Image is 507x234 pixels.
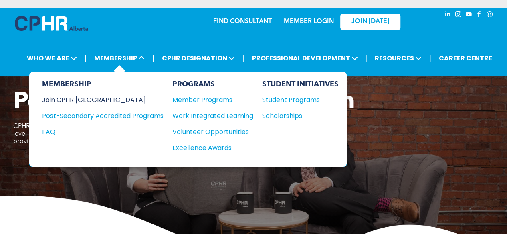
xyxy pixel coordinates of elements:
a: Student Programs [262,95,339,105]
div: FAQ [42,127,151,137]
a: FIND CONSULTANT [213,18,272,25]
li: | [85,50,87,66]
a: facebook [475,10,484,21]
img: A blue and white logo for cp alberta [15,16,88,31]
a: Join CPHR [GEOGRAPHIC_DATA] [42,95,164,105]
div: Member Programs [172,95,245,105]
span: WHO WE ARE [24,51,79,66]
a: JOIN [DATE] [340,14,400,30]
div: Student Programs [262,95,331,105]
span: CPHR Alberta has introduced a program for identifying post-secondary credit-level degree and dipl... [13,123,241,145]
a: Work Integrated Learning [172,111,253,121]
span: JOIN [DATE] [351,18,389,26]
span: PROFESSIONAL DEVELOPMENT [249,51,360,66]
a: MEMBER LOGIN [284,18,334,25]
a: Scholarships [262,111,339,121]
div: Join CPHR [GEOGRAPHIC_DATA] [42,95,151,105]
li: | [429,50,431,66]
span: Post-Secondary Accreditation [13,90,355,114]
li: | [365,50,367,66]
a: Post-Secondary Accredited Programs [42,111,164,121]
span: MEMBERSHIP [92,51,147,66]
a: CAREER CENTRE [436,51,495,66]
div: MEMBERSHIP [42,80,164,89]
a: instagram [454,10,463,21]
div: Post-Secondary Accredited Programs [42,111,151,121]
div: Volunteer Opportunities [172,127,245,137]
span: CPHR DESIGNATION [160,51,237,66]
div: Work Integrated Learning [172,111,245,121]
li: | [242,50,244,66]
a: Volunteer Opportunities [172,127,253,137]
a: Social network [485,10,494,21]
a: Excellence Awards [172,143,253,153]
span: RESOURCES [372,51,424,66]
div: STUDENT INITIATIVES [262,80,339,89]
div: Excellence Awards [172,143,245,153]
a: Member Programs [172,95,253,105]
a: youtube [465,10,473,21]
div: PROGRAMS [172,80,253,89]
div: Scholarships [262,111,331,121]
li: | [152,50,154,66]
a: FAQ [42,127,164,137]
a: linkedin [444,10,452,21]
